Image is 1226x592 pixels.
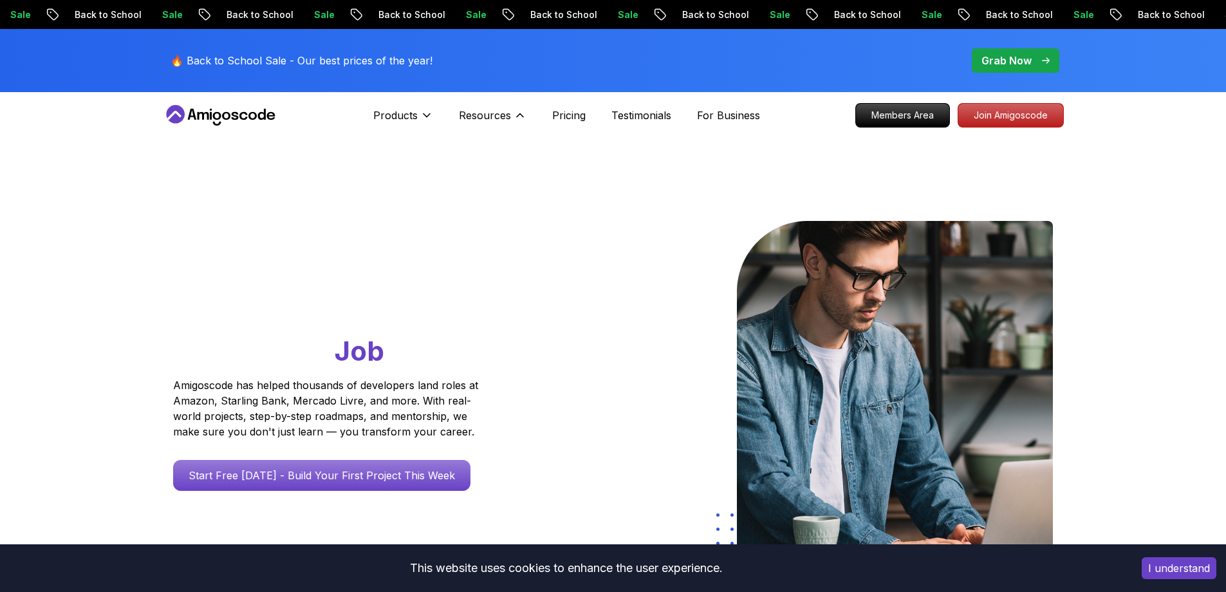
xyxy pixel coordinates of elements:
[752,8,840,21] p: Back to School
[373,108,433,133] button: Products
[611,108,671,123] a: Testimonials
[173,221,528,370] h1: Go From Learning to Hired: Master Java, Spring Boot & Cloud Skills That Get You the
[958,104,1063,127] p: Join Amigoscode
[10,554,1122,582] div: This website uses cookies to enhance the user experience.
[459,108,526,133] button: Resources
[459,108,511,123] p: Resources
[600,8,688,21] p: Back to School
[855,103,950,128] a: Members Area
[335,334,384,367] span: Job
[145,8,232,21] p: Back to School
[173,377,482,439] p: Amigoscode has helped thousands of developers land roles at Amazon, Starling Bank, Mercado Livre,...
[297,8,384,21] p: Back to School
[173,460,470,491] a: Start Free [DATE] - Build Your First Project This Week
[373,108,418,123] p: Products
[232,8,274,21] p: Sale
[80,8,122,21] p: Sale
[384,8,425,21] p: Sale
[992,8,1033,21] p: Sale
[840,8,881,21] p: Sale
[536,8,577,21] p: Sale
[449,8,536,21] p: Back to School
[856,104,949,127] p: Members Area
[737,221,1053,553] img: hero
[697,108,760,123] a: For Business
[552,108,586,123] a: Pricing
[981,53,1032,68] p: Grab Now
[688,8,729,21] p: Sale
[1142,557,1216,579] button: Accept cookies
[958,103,1064,128] a: Join Amigoscode
[171,53,432,68] p: 🔥 Back to School Sale - Our best prices of the year!
[904,8,992,21] p: Back to School
[1056,8,1144,21] p: Back to School
[1144,8,1185,21] p: Sale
